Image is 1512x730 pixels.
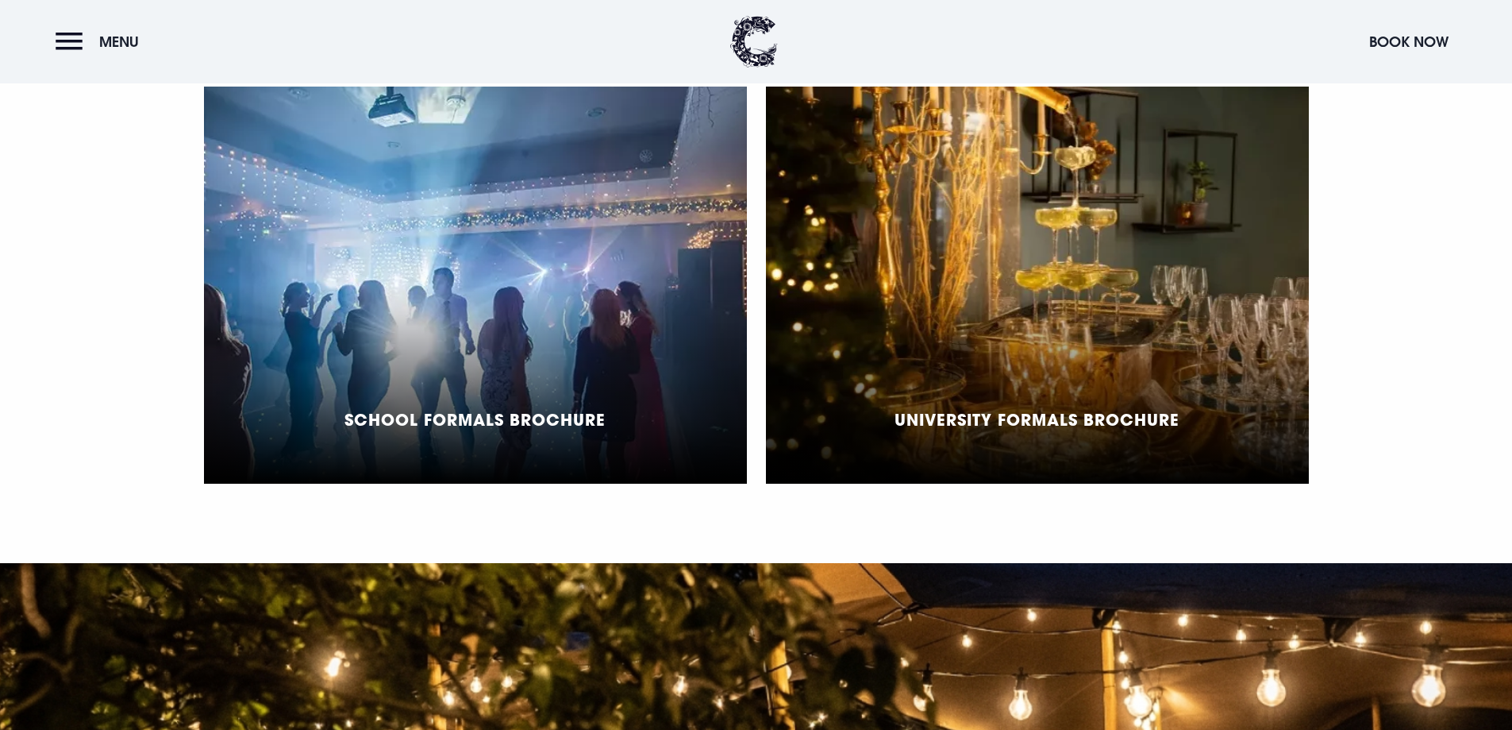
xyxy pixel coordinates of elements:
a: University Formals Brochure [766,87,1309,484]
button: Menu [56,25,147,59]
img: Clandeboye Lodge [730,16,778,68]
button: Book Now [1361,25,1456,59]
h5: University Formals Brochure [895,410,1179,429]
h5: School Formals Brochure [344,410,606,429]
span: Menu [99,33,139,51]
a: School Formals Brochure [204,87,747,484]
